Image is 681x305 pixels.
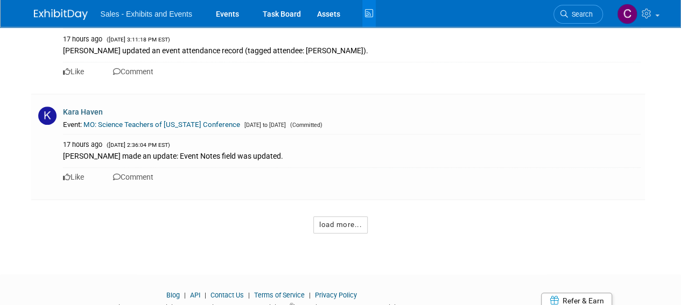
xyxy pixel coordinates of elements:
span: | [202,291,209,299]
a: Like [63,67,84,76]
img: K.jpg [38,107,57,125]
span: Search [568,10,593,18]
button: load more... [313,216,368,233]
span: | [245,291,252,299]
img: ExhibitDay [34,9,88,20]
a: Kara Haven [63,108,103,116]
div: [PERSON_NAME] made an update: Event Notes field was updated. [63,150,641,161]
span: Sales - Exhibits and Events [101,10,192,18]
span: | [181,291,188,299]
a: API [190,291,200,299]
a: Search [553,5,603,24]
a: Contact Us [210,291,244,299]
span: 17 hours ago [63,35,102,43]
div: [PERSON_NAME] updated an event attendance record (tagged attendee: [PERSON_NAME]). [63,44,641,56]
span: [DATE] to [DATE] [242,122,286,129]
span: 17 hours ago [63,140,102,148]
a: Like [63,173,84,181]
img: Christine Lurz [617,4,637,24]
a: MO: Science Teachers of [US_STATE] Conference [83,120,240,129]
span: (Committed) [287,122,322,129]
span: ([DATE] 3:11:18 PM EST) [104,36,170,43]
a: Comment [113,173,153,181]
a: Privacy Policy [315,291,357,299]
span: ([DATE] 2:36:04 PM EST) [104,141,170,148]
span: Event: [63,120,82,129]
a: Terms of Service [254,291,305,299]
span: | [306,291,313,299]
a: Blog [166,291,180,299]
a: Comment [113,67,153,76]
